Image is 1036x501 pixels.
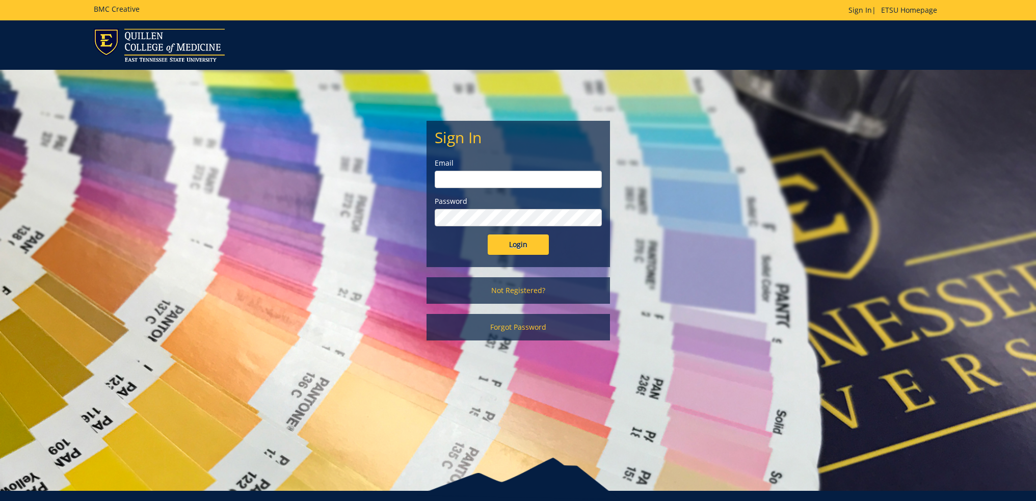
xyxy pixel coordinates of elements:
h2: Sign In [435,129,602,146]
label: Password [435,196,602,206]
input: Login [488,234,549,255]
a: ETSU Homepage [876,5,942,15]
p: | [848,5,942,15]
a: Sign In [848,5,872,15]
h5: BMC Creative [94,5,140,13]
a: Forgot Password [427,314,610,340]
a: Not Registered? [427,277,610,304]
img: ETSU logo [94,29,225,62]
label: Email [435,158,602,168]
